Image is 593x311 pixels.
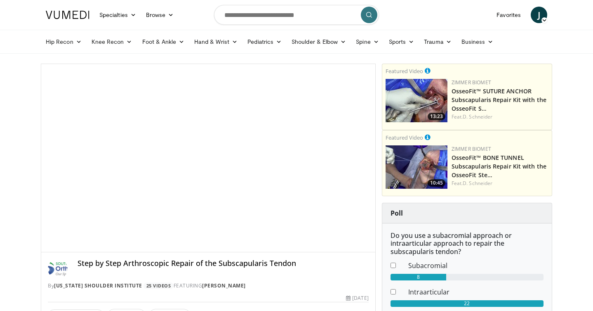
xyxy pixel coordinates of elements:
a: [US_STATE] Shoulder Institute [54,282,142,289]
a: Shoulder & Elbow [287,33,351,50]
div: Feat. [452,113,548,121]
a: Zimmer Biomet [452,145,491,152]
div: [DATE] [346,294,368,302]
dd: Subacromial [402,261,550,271]
a: Zimmer Biomet [452,79,491,86]
a: Business [457,33,499,50]
a: Hand & Wrist [189,33,242,50]
small: Featured Video [386,67,423,75]
img: Avatar [48,259,68,279]
a: D. Schneider [463,180,492,187]
span: 10:45 [428,179,445,187]
img: 40c8acad-cf15-4485-a741-123ec1ccb0c0.150x105_q85_crop-smart_upscale.jpg [386,79,447,122]
a: Knee Recon [87,33,137,50]
a: J [531,7,547,23]
a: Specialties [94,7,141,23]
dd: Intraarticular [402,287,550,297]
a: OsseoFit™ BONE TUNNEL Subscapularis Repair Kit with the OsseoFit Ste… [452,154,546,179]
video-js: Video Player [41,64,375,252]
a: D. Schneider [463,113,492,120]
img: 2f1af013-60dc-4d4f-a945-c3496bd90c6e.150x105_q85_crop-smart_upscale.jpg [386,145,447,189]
input: Search topics, interventions [214,5,379,25]
strong: Poll [391,209,403,218]
div: 22 [391,300,544,307]
div: 8 [391,274,446,280]
a: 10:45 [386,145,447,189]
a: 13:23 [386,79,447,122]
a: Spine [351,33,384,50]
a: [PERSON_NAME] [202,282,246,289]
a: Browse [141,7,179,23]
a: Trauma [419,33,457,50]
a: Hip Recon [41,33,87,50]
a: Foot & Ankle [137,33,190,50]
a: 25 Videos [144,283,174,290]
a: OsseoFit™ SUTURE ANCHOR Subscapularis Repair Kit with the OsseoFit S… [452,87,546,112]
a: Sports [384,33,419,50]
h4: Step by Step Arthroscopic Repair of the Subscapularis Tendon [78,259,369,268]
h6: Do you use a subacromial approach or intraarticular approach to repair the subscapularis tendon? [391,232,544,256]
a: Favorites [492,7,526,23]
a: Pediatrics [242,33,287,50]
div: By FEATURING [48,282,369,290]
img: VuMedi Logo [46,11,89,19]
div: Feat. [452,180,548,187]
span: 13:23 [428,113,445,120]
small: Featured Video [386,134,423,141]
